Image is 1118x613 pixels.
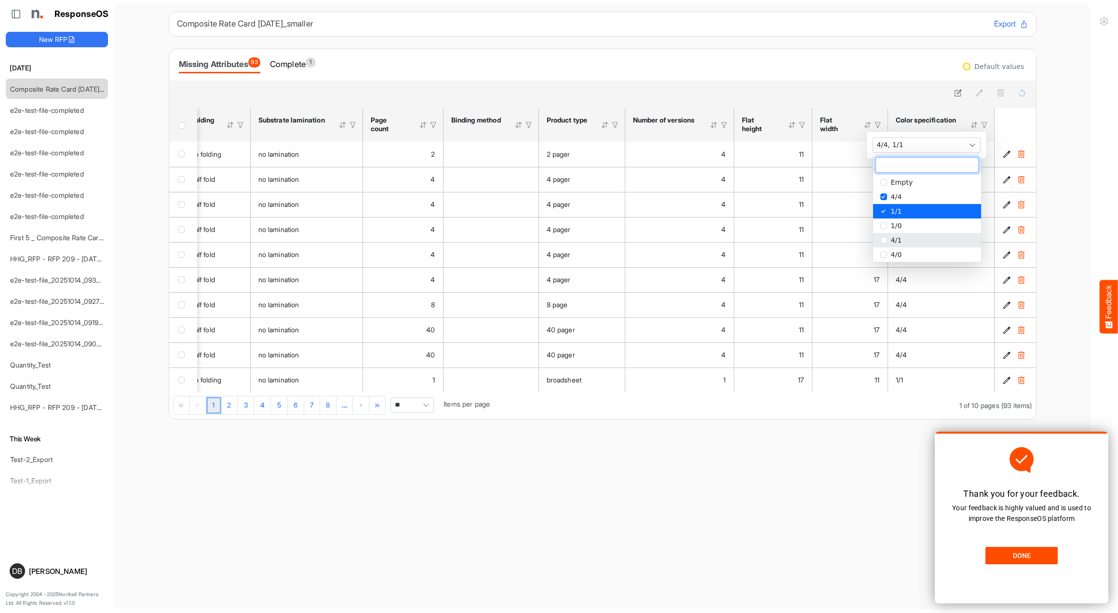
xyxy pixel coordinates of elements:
[720,121,728,129] div: Filter Icon
[183,368,251,393] td: no folding is template cell Column Header httpsnorthellcomontologiesmapping-rulesmanufacturinghas...
[798,121,807,129] div: Filter Icon
[432,376,435,384] span: 1
[169,292,197,317] td: checkbox
[1017,250,1026,259] button: Delete
[169,167,197,192] td: checkbox
[734,192,812,217] td: 11 is template cell Column Header httpsnorthellcomontologiesmapping-rulesmeasurementhasflatsizehe...
[625,368,734,393] td: 1 is template cell Column Header httpsnorthellcomontologiesmapping-rulesorderhasnumberofversions
[888,368,995,393] td: 1/1 is template cell Column Header httpsnorthellcomontologiesmapping-rulesfeaturehascolourspecifi...
[6,434,108,444] h6: This Week
[625,192,734,217] td: 4 is template cell Column Header httpsnorthellcomontologiesmapping-rulesorderhasnumberofversions
[891,251,902,259] span: 4/0
[812,217,888,242] td: 17 is template cell Column Header httpsnorthellcomontologiesmapping-rulesmeasurementhasflatsizewidth
[547,250,571,259] span: 4 pager
[169,121,177,129] div: Filter Icon
[174,396,190,414] div: Go to first page
[734,317,812,342] td: 11 is template cell Column Header httpsnorthellcomontologiesmapping-rulesmeasurementhasflatsizehe...
[169,342,197,368] td: checkbox
[875,376,879,384] span: 11
[363,317,444,342] td: 40 is template cell Column Header httpsnorthellcomontologiesmapping-rulesproducthaspagecount
[10,382,51,390] a: Quantity_Test
[271,397,287,414] a: Page 5 of 10 Pages
[812,317,888,342] td: 17 is template cell Column Header httpsnorthellcomontologiesmapping-rulesmeasurementhasflatsizewidth
[431,175,435,183] span: 4
[169,192,197,217] td: checkbox
[258,225,299,233] span: no lamination
[539,292,625,317] td: 8 page is template cell Column Header httpsnorthellcomontologiesmapping-rulesproducthasproducttype
[539,142,625,167] td: 2 pager is template cell Column Header httpsnorthellcomontologiesmapping-rulesproducthasproducttype
[191,351,215,359] span: half fold
[270,57,316,71] div: Complete
[426,351,435,359] span: 40
[974,63,1024,70] div: Default values
[183,242,251,267] td: half fold is template cell Column Header httpsnorthellcomontologiesmapping-rulesmanufacturinghasf...
[547,300,568,309] span: 8 page
[191,275,215,284] span: half fold
[891,193,902,201] span: 4/4
[547,376,582,384] span: broadsheet
[179,57,260,71] div: Missing Attributes
[799,300,804,309] span: 11
[820,116,851,133] div: Flat width
[191,175,215,183] span: half fold
[10,233,140,242] a: First 5 _ Composite Rate Card [DATE] (28)
[444,142,539,167] td: is template cell Column Header httpsnorthellcomontologiesmapping-rulesassemblyhasbindingmethod
[363,292,444,317] td: 8 is template cell Column Header httpsnorthellcomontologiesmapping-rulesproducthaspagecount
[451,116,502,124] div: Binding method
[625,242,734,267] td: 4 is template cell Column Header httpsnorthellcomontologiesmapping-rulesorderhasnumberofversions
[190,396,206,414] div: Go to previous page
[10,212,84,220] a: e2e-test-file-completed
[625,317,734,342] td: 4 is template cell Column Header httpsnorthellcomontologiesmapping-rulesorderhasnumberofversions
[799,250,804,259] span: 11
[1002,150,1012,159] button: Edit
[799,150,804,158] span: 11
[191,376,222,384] span: no folding
[10,85,124,93] a: Composite Rate Card [DATE]_smaller
[258,250,299,259] span: no lamination
[29,568,104,575] div: [PERSON_NAME]
[251,192,363,217] td: no lamination is template cell Column Header httpsnorthellcomontologiesmapping-rulesmanufacturing...
[251,317,363,342] td: no lamination is template cell Column Header httpsnorthellcomontologiesmapping-rulesmanufacturing...
[206,397,221,414] a: Page 1 of 10 Pages
[1002,250,1012,259] button: Edit
[896,116,957,124] div: Color specification
[10,318,107,327] a: e2e-test-file_20251014_091955
[431,275,435,284] span: 4
[812,368,888,393] td: 11 is template cell Column Header httpsnorthellcomontologiesmapping-rulesmeasurementhasflatsizewidth
[183,292,251,317] td: half fold is template cell Column Header httpsnorthellcomontologiesmapping-rulesmanufacturinghasf...
[1017,175,1026,184] button: Delete
[812,192,888,217] td: 17 is template cell Column Header httpsnorthellcomontologiesmapping-rulesmeasurementhasflatsizewidth
[812,342,888,368] td: 17 is template cell Column Header httpsnorthellcomontologiesmapping-rulesmeasurementhasflatsizewidth
[995,167,1036,192] td: 18af5d1a-f3dd-4f82-ac29-1ac4848f3df1 is template cell Column Header
[431,300,435,309] span: 8
[444,217,539,242] td: is template cell Column Header httpsnorthellcomontologiesmapping-rulesassemblyhasbindingmethod
[251,292,363,317] td: no lamination is template cell Column Header httpsnorthellcomontologiesmapping-rulesmanufacturing...
[169,393,1036,419] div: Pager Container
[258,326,299,334] span: no lamination
[896,376,903,384] span: 1/1
[721,351,726,359] span: 4
[169,142,197,167] td: checkbox
[798,376,804,384] span: 17
[444,292,539,317] td: is template cell Column Header httpsnorthellcomontologiesmapping-rulesassemblyhasbindingmethod
[431,150,435,158] span: 2
[525,121,533,129] div: Filter Icon
[10,361,51,369] a: Quantity_Test
[1017,225,1026,234] button: Delete
[721,150,726,158] span: 4
[1002,375,1012,385] button: Edit
[1002,275,1012,285] button: Edit
[1017,350,1026,360] button: Delete
[547,275,571,284] span: 4 pager
[734,167,812,192] td: 11 is template cell Column Header httpsnorthellcomontologiesmapping-rulesmeasurementhasflatsizehe...
[896,351,907,359] span: 4/4
[547,150,570,158] span: 2 pager
[625,292,734,317] td: 4 is template cell Column Header httpsnorthellcomontologiesmapping-rulesorderhasnumberofversions
[426,326,435,334] span: 40
[169,317,197,342] td: checkbox
[10,170,84,178] a: e2e-test-file-completed
[734,217,812,242] td: 11 is template cell Column Header httpsnorthellcomontologiesmapping-rulesmeasurementhasflatsizehe...
[995,368,1036,393] td: 08fb63b7-2537-4045-8b81-c42d78419d3c is template cell Column Header
[169,242,197,267] td: checkbox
